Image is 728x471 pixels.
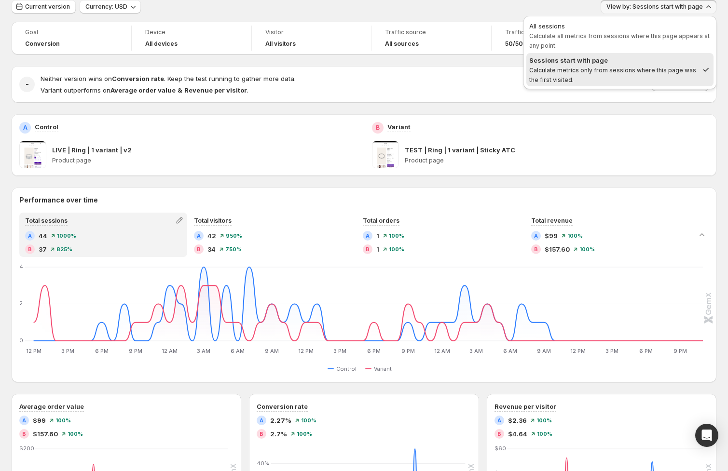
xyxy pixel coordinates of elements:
span: 50/50 [505,40,523,48]
h2: A [28,233,32,239]
span: Total visitors [194,217,232,224]
strong: Average order value [110,86,176,94]
span: 100% [68,431,83,437]
strong: & [178,86,182,94]
div: All sessions [529,21,711,31]
span: Goal [25,28,118,36]
text: 9 AM [537,348,551,354]
h2: B [376,124,380,132]
span: 100% [55,417,71,423]
span: Visitor [265,28,358,36]
span: $2.36 [508,416,527,425]
span: 1000% [57,233,76,239]
span: 34 [207,244,216,254]
text: 9 PM [401,348,415,354]
span: Neither version wins on . Keep the test running to gather more data. [41,75,296,82]
a: DeviceAll devices [145,27,238,49]
button: Collapse chart [695,228,709,242]
strong: Revenue per visitor [184,86,247,94]
span: $4.64 [508,429,527,439]
text: 12 PM [298,348,314,354]
span: 1 [376,244,379,254]
span: 100% [297,431,312,437]
span: Current version [25,3,70,11]
span: 37 [39,244,47,254]
span: 100% [567,233,583,239]
p: Control [35,122,58,132]
strong: Conversion rate [112,75,164,82]
a: GoalConversion [25,27,118,49]
h2: A [23,124,27,132]
span: 100% [389,233,404,239]
a: VisitorAll visitors [265,27,358,49]
button: Variant [365,363,396,375]
h4: All devices [145,40,178,48]
h3: Average order value [19,402,84,411]
span: Total sessions [25,217,68,224]
span: $157.60 [33,429,58,439]
h2: B [366,246,370,252]
p: Product page [405,157,709,164]
text: 2 [19,300,23,307]
h2: B [22,431,26,437]
span: $157.60 [545,244,570,254]
text: 6 PM [639,348,653,354]
span: 750% [225,246,242,252]
div: Sessions start with page [529,55,698,65]
span: Total revenue [531,217,573,224]
span: 950% [226,233,242,239]
text: 9 AM [265,348,279,354]
span: Total orders [363,217,399,224]
text: 6 PM [367,348,381,354]
span: 825% [56,246,72,252]
text: 12 PM [26,348,41,354]
span: 100% [301,417,316,423]
span: 42 [207,231,216,241]
text: 9 PM [673,348,687,354]
span: 2.7% [270,429,287,439]
h2: A [497,417,501,423]
span: Device [145,28,238,36]
span: 1 [376,231,379,241]
text: 3 AM [469,348,483,354]
img: TEST | Ring | 1 variant | Sticky ATC [372,141,399,168]
span: Conversion [25,40,60,48]
text: 3 PM [61,348,74,354]
span: 100% [579,246,595,252]
span: Variant [374,365,392,373]
span: Currency: USD [85,3,127,11]
text: 3 AM [197,348,210,354]
text: 0 [19,337,23,344]
p: TEST | Ring | 1 variant | Sticky ATC [405,145,515,155]
a: Traffic sourceAll sources [385,27,478,49]
span: Variant outperforms on . [41,86,248,94]
span: Calculate metrics only from sessions where this page was the first visited. [529,67,696,83]
h2: B [497,431,501,437]
text: 3 PM [333,348,346,354]
h2: B [28,246,32,252]
span: $99 [33,416,46,425]
span: 100% [536,417,552,423]
p: LIVE | Ring | 1 variant | v2 [52,145,132,155]
h4: All visitors [265,40,296,48]
text: 12 AM [434,348,450,354]
span: Calculate all metrics from sessions where this page appears at any point. [529,32,710,49]
h2: A [22,417,26,423]
span: Traffic source [385,28,478,36]
text: 9 PM [129,348,142,354]
text: $60 [494,445,506,452]
h2: B [534,246,538,252]
text: 12 PM [570,348,586,354]
text: 6 PM [95,348,109,354]
div: Open Intercom Messenger [695,424,718,447]
span: View by: Sessions start with page [606,3,703,11]
h2: B [260,431,263,437]
span: Control [336,365,357,373]
h3: Conversion rate [257,402,308,411]
text: 40% [257,460,269,467]
p: Variant [387,122,411,132]
span: 2.27% [270,416,291,425]
button: Control [328,363,360,375]
img: LIVE | Ring | 1 variant | v2 [19,141,46,168]
p: Product page [52,157,356,164]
